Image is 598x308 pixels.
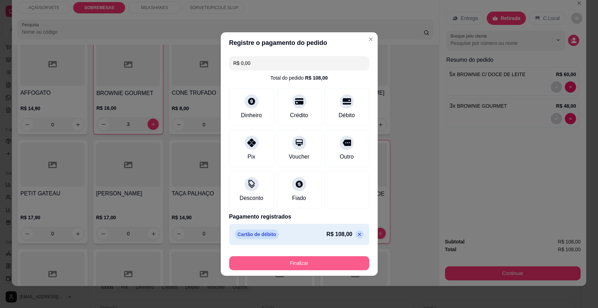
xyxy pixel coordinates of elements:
[240,194,263,202] div: Desconto
[292,194,306,202] div: Fiado
[290,111,308,120] div: Crédito
[233,56,365,70] input: Ex.: hambúrguer de cordeiro
[305,74,328,81] div: R$ 108,00
[289,153,309,161] div: Voucher
[229,256,369,270] button: Finalizar
[327,230,352,239] p: R$ 108,00
[247,153,255,161] div: Pix
[338,111,355,120] div: Débito
[221,32,378,53] header: Registre o pagamento do pedido
[339,153,353,161] div: Outro
[229,213,369,221] p: Pagamento registrados
[241,111,262,120] div: Dinheiro
[270,74,328,81] div: Total do pedido
[365,34,376,45] button: Close
[235,229,279,239] p: Cartão de débito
